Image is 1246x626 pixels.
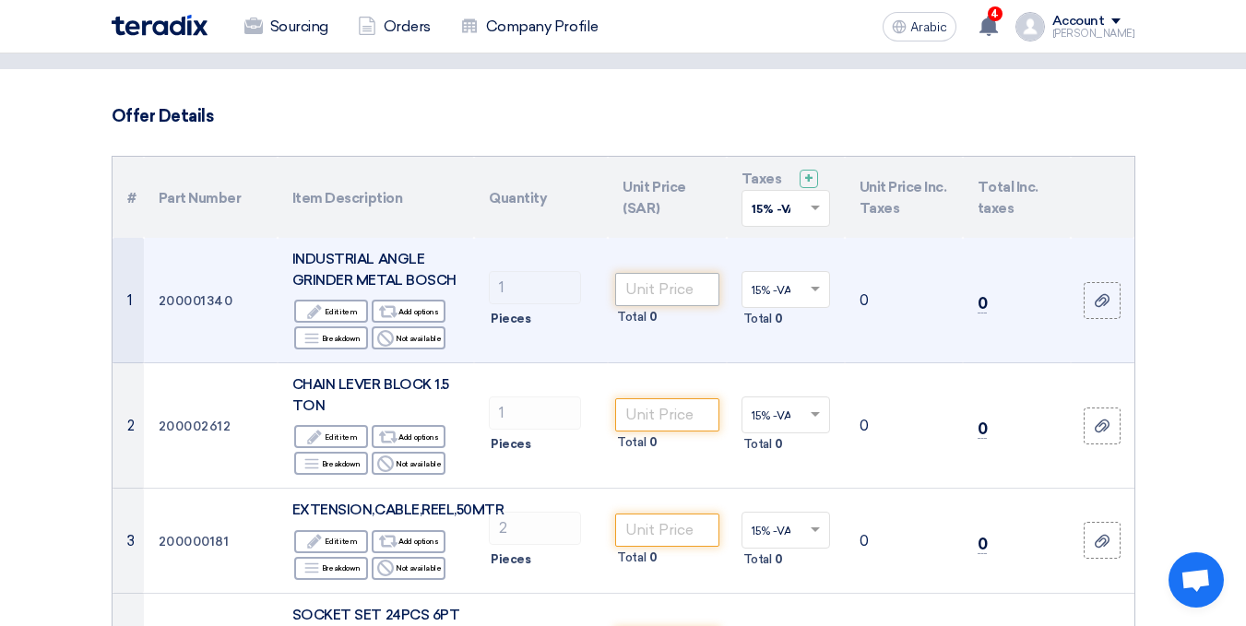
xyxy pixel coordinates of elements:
[743,552,772,566] font: Total
[775,437,783,451] font: 0
[804,170,813,187] font: +
[491,552,530,566] font: Pieces
[325,432,357,442] font: Edit item
[489,512,581,545] input: RFQ_STEP1.ITEMS.2.AMOUNT_TITLE
[398,537,438,546] font: Add options
[742,171,782,187] font: Taxes
[159,533,230,549] font: 200000181
[883,12,956,41] button: Arabic
[1052,13,1105,29] font: Account
[617,435,646,449] font: Total
[775,552,783,566] font: 0
[775,312,783,325] font: 0
[860,292,869,309] font: 0
[396,334,441,343] font: Not available
[743,437,772,451] font: Total
[615,273,718,306] input: Unit Price
[398,432,438,442] font: Add options
[292,251,457,289] font: INDUSTRIAL ANGLE GRINDER METAL BOSCH
[617,550,646,564] font: Total
[325,537,357,546] font: Edit item
[292,376,449,414] font: CHAIN ​​LEVER BLOCK 1.5 TON
[322,334,361,343] font: Breakdown
[343,6,445,47] a: Orders
[112,106,214,126] font: Offer Details
[978,179,1038,218] font: Total Inc. taxes
[491,312,530,325] font: Pieces
[1052,28,1135,40] font: [PERSON_NAME]
[615,514,718,547] input: Unit Price
[742,512,830,549] ng-select: VAT
[127,189,136,206] font: #
[159,293,233,309] font: 200001340
[486,18,599,35] font: Company Profile
[860,179,947,218] font: Unit Price Inc. Taxes
[1169,552,1224,608] div: Open chat
[127,292,132,309] font: 1
[860,418,869,434] font: 0
[384,18,431,35] font: Orders
[910,19,947,35] font: Arabic
[396,563,441,573] font: Not available
[292,189,402,206] font: Item Description
[649,435,658,449] font: 0
[742,271,830,308] ng-select: VAT
[398,307,438,316] font: Add options
[615,398,718,431] input: Unit Price
[491,437,530,451] font: Pieces
[112,15,208,36] img: Teradix logo
[230,6,343,47] a: Sourcing
[978,535,988,553] font: 0
[159,189,242,206] font: Part Number
[1015,12,1045,41] img: profile_test.png
[325,307,357,316] font: Edit item
[743,312,772,325] font: Total
[860,533,869,549] font: 0
[322,459,361,468] font: Breakdown
[292,502,504,518] font: EXTENSION,CABLE,REEL,50MTR
[270,18,328,35] font: Sourcing
[978,294,988,313] font: 0
[322,563,361,573] font: Breakdown
[489,189,547,206] font: Quantity
[159,419,231,434] font: 200002612
[991,7,999,20] font: 4
[978,419,988,438] font: 0
[742,396,830,433] ng-select: VAT
[649,310,658,324] font: 0
[127,533,135,549] font: 3
[489,396,581,430] input: RFQ_STEP1.ITEMS.2.AMOUNT_TITLE
[489,271,581,304] input: RFQ_STEP1.ITEMS.2.AMOUNT_TITLE
[396,459,441,468] font: Not available
[649,550,658,564] font: 0
[127,418,135,434] font: 2
[617,310,646,324] font: Total
[623,179,685,218] font: Unit Price (SAR)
